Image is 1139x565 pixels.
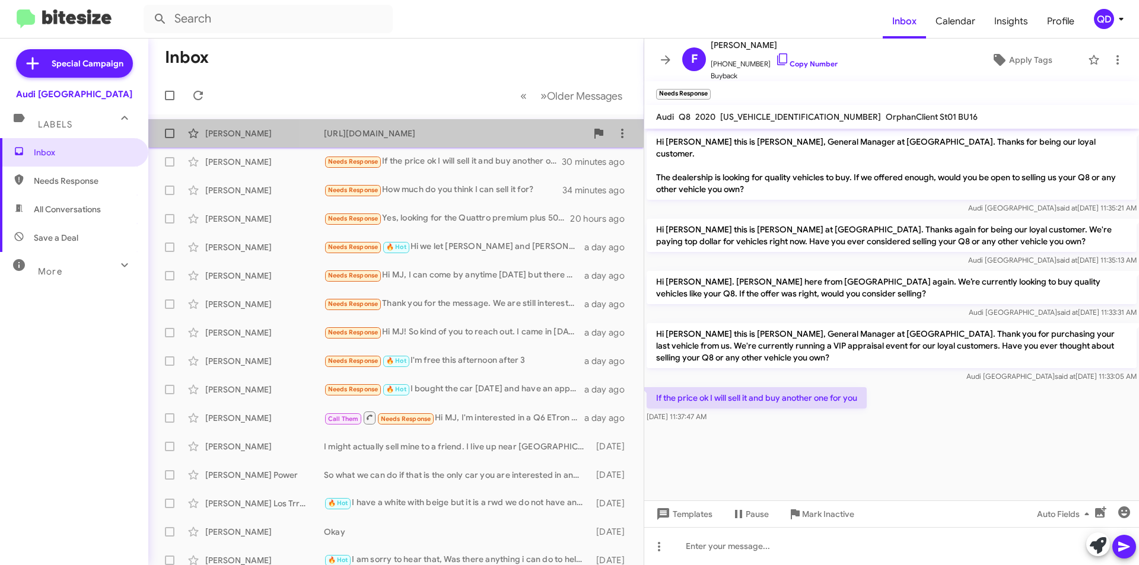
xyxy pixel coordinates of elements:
div: So what we can do if that is the only car you are interested in and would like to take advantage ... [324,469,590,481]
button: Previous [513,84,534,108]
p: Hi [PERSON_NAME] this is [PERSON_NAME], General Manager at [GEOGRAPHIC_DATA]. Thank you for purch... [647,323,1137,368]
p: Hi [PERSON_NAME]. [PERSON_NAME] here from [GEOGRAPHIC_DATA] again. We’re currently looking to buy... [647,271,1137,304]
div: 20 hours ago [570,213,634,225]
div: 30 minutes ago [563,156,634,168]
div: QD [1094,9,1114,29]
small: Needs Response [656,89,711,100]
span: [US_VEHICLE_IDENTIFICATION_NUMBER] [720,111,881,122]
span: Buyback [711,70,838,82]
span: Auto Fields [1037,503,1094,525]
span: Audi [GEOGRAPHIC_DATA] [DATE] 11:33:31 AM [969,308,1137,317]
button: Pause [722,503,778,525]
div: [PERSON_NAME] [205,213,324,225]
span: More [38,266,62,277]
div: Hi MJ, I'm interested in a Q6 ETron Premium Plus. I've already test driven it, so that's not a pr... [324,410,584,425]
span: Special Campaign [52,58,123,69]
div: a day ago [584,270,634,282]
div: Okay [324,526,590,538]
span: Labels [38,119,72,130]
div: I have a white with beige but it is a rwd we do not have any more Quattro with a beige or brown i... [324,496,590,510]
button: Templates [644,503,722,525]
span: Needs Response [328,272,378,279]
span: 🔥 Hot [328,556,348,564]
div: Thank you for the message. We are still interested in leasing a q4 and are currently doing some r... [324,297,584,311]
div: [PERSON_NAME] [205,384,324,395]
span: Templates [654,503,712,525]
span: Q8 [679,111,691,122]
div: [DATE] [590,469,634,481]
nav: Page navigation example [514,84,629,108]
span: Needs Response [34,175,135,187]
span: Needs Response [328,158,378,165]
span: [PHONE_NUMBER] [711,52,838,70]
div: a day ago [584,327,634,339]
span: Needs Response [328,357,378,365]
div: [PERSON_NAME] [205,127,324,139]
div: a day ago [584,355,634,367]
div: a day ago [584,298,634,310]
div: Hi MJ! So kind of you to reach out. I came in [DATE] and had the opportunity to meet Q and [PERSO... [324,325,584,339]
div: [PERSON_NAME] [205,270,324,282]
a: Inbox [883,4,926,39]
div: [PERSON_NAME] [205,241,324,253]
span: All Conversations [34,203,101,215]
span: Mark Inactive [802,503,854,525]
div: Yes, looking for the Quattro premium plus 50, comparable in specs and price to the SF listing. [324,212,570,225]
div: a day ago [584,384,634,395]
span: [DATE] 11:37:47 AM [647,412,707,421]
span: » [540,88,547,103]
div: 34 minutes ago [563,184,634,196]
div: [DATE] [590,440,634,452]
button: Mark Inactive [778,503,864,525]
span: Needs Response [328,385,378,393]
div: I might actually sell mine to a friend. I live up near [GEOGRAPHIC_DATA] so not feasible to come ... [324,440,590,452]
span: Needs Response [328,215,378,222]
span: Needs Response [328,300,378,308]
button: Next [533,84,629,108]
span: Older Messages [547,90,622,103]
button: QD [1084,9,1126,29]
span: Audi [GEOGRAPHIC_DATA] [DATE] 11:35:21 AM [968,203,1137,212]
span: Pause [746,503,769,525]
a: Calendar [926,4,985,39]
div: [PERSON_NAME] [205,298,324,310]
div: Hi MJ, I can come by anytime [DATE] but there was a price difference that needs to be resolved fi... [324,269,584,282]
div: Hi we let [PERSON_NAME] and [PERSON_NAME] know we will be there [DATE]. We can be there by 12. [324,240,584,254]
div: [PERSON_NAME] Los Trrenas [205,497,324,509]
span: 2020 [695,111,715,122]
span: Audi [656,111,674,122]
div: If the price ok I will sell it and buy another one for you [324,155,563,168]
a: Insights [985,4,1038,39]
span: [PERSON_NAME] [711,38,838,52]
div: [PERSON_NAME] [205,184,324,196]
span: Needs Response [328,243,378,251]
span: Audi [GEOGRAPHIC_DATA] [DATE] 11:35:13 AM [968,256,1137,264]
span: Needs Response [328,186,378,194]
span: Inbox [34,146,135,158]
p: Hi [PERSON_NAME] this is [PERSON_NAME], General Manager at [GEOGRAPHIC_DATA]. Thanks for being ou... [647,131,1137,200]
div: How much do you think I can sell it for? [324,183,563,197]
h1: Inbox [165,48,209,67]
div: [PERSON_NAME] [205,526,324,538]
span: Call Them [328,415,359,423]
div: [URL][DOMAIN_NAME] [324,127,587,139]
div: [DATE] [590,497,634,509]
a: Profile [1038,4,1084,39]
button: Apply Tags [960,49,1082,71]
div: [PERSON_NAME] [205,156,324,168]
span: said at [1057,256,1077,264]
div: [PERSON_NAME] [205,355,324,367]
span: said at [1057,203,1077,212]
span: F [691,50,698,69]
div: a day ago [584,412,634,424]
input: Search [144,5,393,33]
div: I bought the car [DATE] and have an appointment to pick it up at 4:30pm [DATE]. [PERSON_NAME] [324,382,584,396]
p: Hi [PERSON_NAME] this is [PERSON_NAME] at [GEOGRAPHIC_DATA]. Thanks again for being our loyal cus... [647,219,1137,252]
p: If the price ok I will sell it and buy another one for you [647,387,867,408]
div: Audi [GEOGRAPHIC_DATA] [16,88,132,100]
div: a day ago [584,241,634,253]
